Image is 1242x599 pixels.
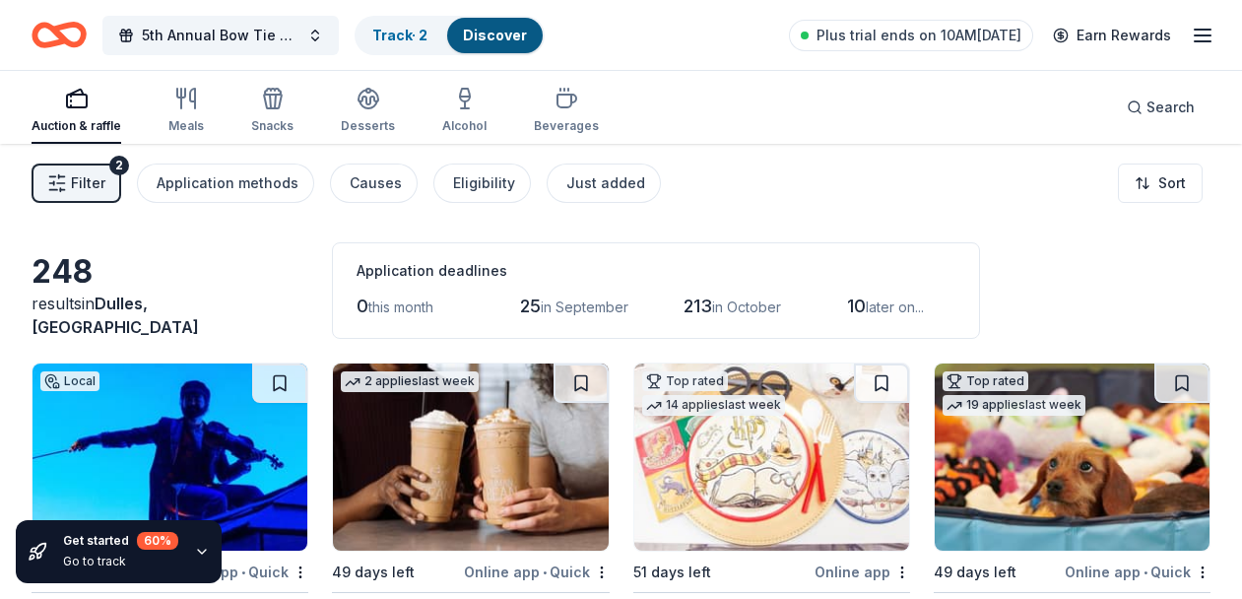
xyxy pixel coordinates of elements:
[543,565,547,580] span: •
[350,171,402,195] div: Causes
[633,561,711,584] div: 51 days left
[534,79,599,144] button: Beverages
[943,395,1085,416] div: 19 applies last week
[642,395,785,416] div: 14 applies last week
[33,364,307,551] img: Image for Virginia Stage Company
[333,364,608,551] img: Image for The Human Bean
[372,27,427,43] a: Track· 2
[463,27,527,43] a: Discover
[566,171,645,195] div: Just added
[1111,88,1210,127] button: Search
[32,292,308,339] div: results
[168,79,204,144] button: Meals
[357,259,955,283] div: Application deadlines
[368,299,433,315] span: this month
[866,299,924,315] span: later on...
[32,12,87,58] a: Home
[32,118,121,134] div: Auction & raffle
[433,164,531,203] button: Eligibility
[137,164,314,203] button: Application methods
[442,79,487,144] button: Alcohol
[137,532,178,550] div: 60 %
[168,118,204,134] div: Meals
[332,561,415,584] div: 49 days left
[817,24,1021,47] span: Plus trial ends on 10AM[DATE]
[1158,171,1186,195] span: Sort
[40,371,99,391] div: Local
[157,171,298,195] div: Application methods
[251,118,294,134] div: Snacks
[341,79,395,144] button: Desserts
[63,532,178,550] div: Get started
[1065,560,1210,584] div: Online app Quick
[63,554,178,569] div: Go to track
[934,561,1016,584] div: 49 days left
[520,296,541,316] span: 25
[684,296,712,316] span: 213
[789,20,1033,51] a: Plus trial ends on 10AM[DATE]
[642,371,728,391] div: Top rated
[341,118,395,134] div: Desserts
[534,118,599,134] div: Beverages
[251,79,294,144] button: Snacks
[541,299,628,315] span: in September
[1144,565,1147,580] span: •
[71,171,105,195] span: Filter
[634,364,909,551] img: Image for Oriental Trading
[102,16,339,55] button: 5th Annual Bow Tie Bash
[32,79,121,144] button: Auction & raffle
[547,164,661,203] button: Just added
[442,118,487,134] div: Alcohol
[357,296,368,316] span: 0
[464,560,610,584] div: Online app Quick
[341,371,479,392] div: 2 applies last week
[712,299,781,315] span: in October
[32,294,199,337] span: Dulles, [GEOGRAPHIC_DATA]
[330,164,418,203] button: Causes
[142,24,299,47] span: 5th Annual Bow Tie Bash
[32,164,121,203] button: Filter2
[815,560,910,584] div: Online app
[32,294,199,337] span: in
[1041,18,1183,53] a: Earn Rewards
[109,156,129,175] div: 2
[355,16,545,55] button: Track· 2Discover
[847,296,866,316] span: 10
[32,252,308,292] div: 248
[1146,96,1195,119] span: Search
[943,371,1028,391] div: Top rated
[1118,164,1203,203] button: Sort
[453,171,515,195] div: Eligibility
[935,364,1209,551] img: Image for BarkBox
